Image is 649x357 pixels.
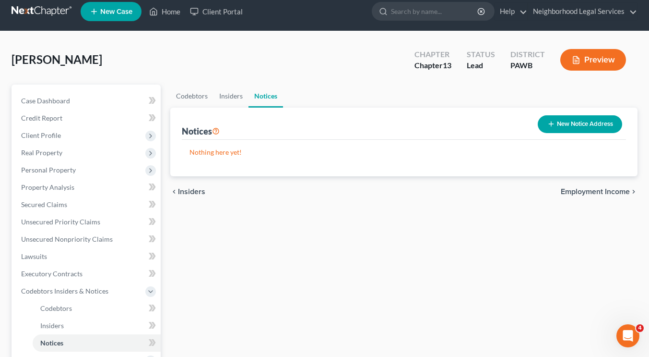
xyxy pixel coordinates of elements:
[443,61,451,70] span: 13
[189,148,618,157] p: Nothing here yet!
[13,110,161,127] a: Credit Report
[616,324,639,347] iframe: Intercom live chat
[636,324,644,332] span: 4
[13,231,161,248] a: Unsecured Nonpriority Claims
[467,60,495,71] div: Lead
[467,49,495,60] div: Status
[21,131,61,139] span: Client Profile
[13,179,161,196] a: Property Analysis
[391,2,479,20] input: Search by name...
[13,213,161,231] a: Unsecured Priority Claims
[21,200,67,209] span: Secured Claims
[170,188,205,196] button: chevron_left Insiders
[21,183,74,191] span: Property Analysis
[495,3,527,20] a: Help
[40,339,63,347] span: Notices
[13,248,161,265] a: Lawsuits
[630,188,637,196] i: chevron_right
[414,49,451,60] div: Chapter
[510,49,545,60] div: District
[185,3,248,20] a: Client Portal
[40,321,64,330] span: Insiders
[170,188,178,196] i: chevron_left
[170,85,213,108] a: Codebtors
[21,114,62,122] span: Credit Report
[213,85,248,108] a: Insiders
[13,265,161,283] a: Executory Contracts
[21,270,83,278] span: Executory Contracts
[510,60,545,71] div: PAWB
[21,235,113,243] span: Unsecured Nonpriority Claims
[561,188,637,196] button: Employment Income chevron_right
[21,252,47,260] span: Lawsuits
[100,8,132,15] span: New Case
[40,304,72,312] span: Codebtors
[13,196,161,213] a: Secured Claims
[13,92,161,110] a: Case Dashboard
[560,49,626,71] button: Preview
[528,3,637,20] a: Neighborhood Legal Services
[538,115,622,133] button: New Notice Address
[561,188,630,196] span: Employment Income
[21,166,76,174] span: Personal Property
[33,334,161,352] a: Notices
[33,317,161,334] a: Insiders
[21,148,62,157] span: Real Property
[144,3,185,20] a: Home
[248,85,283,108] a: Notices
[414,60,451,71] div: Chapter
[178,188,205,196] span: Insiders
[21,97,70,105] span: Case Dashboard
[182,125,220,137] div: Notices
[21,218,100,226] span: Unsecured Priority Claims
[21,287,108,295] span: Codebtors Insiders & Notices
[12,52,102,66] span: [PERSON_NAME]
[33,300,161,317] a: Codebtors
